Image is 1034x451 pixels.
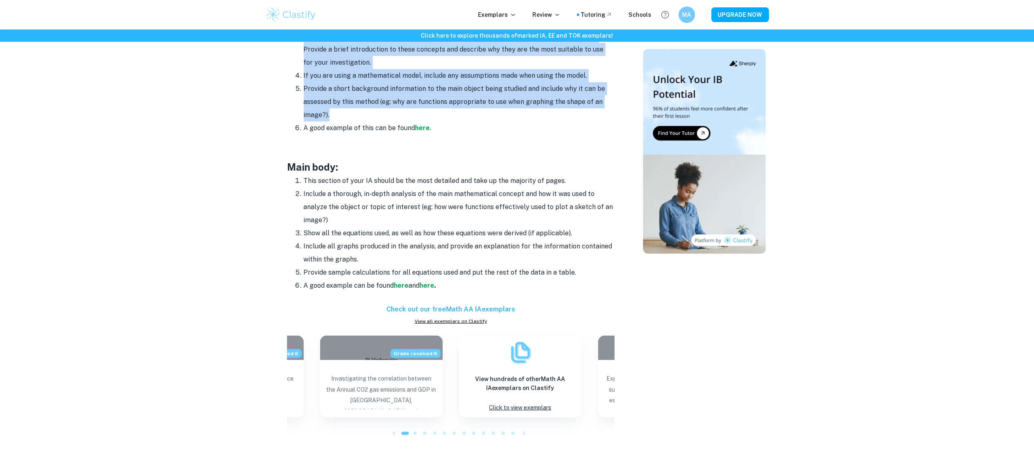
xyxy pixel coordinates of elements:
a: here [420,282,435,289]
img: Clastify logo [265,7,317,23]
p: Invastigating the correlation between the Annual CO2 gas emissions and GDP in [GEOGRAPHIC_DATA], ... [327,373,436,409]
li: Show all the equations used, as well as how these equations were derived (if applicable). [304,227,615,240]
h6: MA [682,10,691,19]
li: A good example of this can be found . [304,122,615,135]
li: Include all graphs produced in the analysis, and provide an explanation for the information conta... [304,240,615,266]
h6: View hundreds of other Math AA IA exemplars on Clastify [466,374,575,392]
li: Provide sample calculations for all equations used and put the rest of the data in a table. [304,266,615,279]
li: A good example can be found and [304,279,615,292]
span: Grade received: 6 [390,349,441,358]
a: ExemplarsView hundreds of otherMath AA IAexemplars on ClastifyClick to view exemplars [459,336,582,417]
h6: Check out our free Math AA IA exemplars [287,304,615,314]
a: here [415,124,430,132]
button: Help and Feedback [658,8,672,22]
a: Schools [629,10,652,19]
a: Blog exemplar: Exploring the method of calculating the Exploring the method of calculating the su... [598,336,721,417]
a: View all exemplars on Clastify [287,318,615,325]
h6: Click here to explore thousands of marked IA, EE and TOK exemplars ! [2,31,1032,40]
img: Exemplars [508,340,533,365]
p: Exemplars [478,10,516,19]
a: Tutoring [581,10,612,19]
button: MA [679,7,695,23]
li: Include a thorough, in-depth analysis of the main mathematical concept and how it was used to ana... [304,187,615,227]
h3: Main body: [287,160,615,174]
p: Exploring the method of calculating the surface area of solid of revolution and estimating the la... [605,373,714,409]
p: Click to view exemplars [489,402,552,413]
a: Blog exemplar: Invastigating the correlation between thGrade received:6Invastigating the correlat... [320,336,443,417]
button: UPGRADE NOW [711,7,769,22]
li: Provide a short background information to the main object being studied and include why it can be... [304,82,615,122]
li: Clearly define the mathematical concepts that you will be discussing in the main body of the IA. ... [304,30,615,69]
img: Thumbnail [643,49,766,254]
p: Review [533,10,561,19]
a: here [394,282,409,289]
li: If you are using a mathematical model, include any assumptions made when using the model. [304,69,615,82]
strong: . [435,282,436,289]
li: This section of your IA should be the most detailed and take up the majority of pages. [304,174,615,187]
